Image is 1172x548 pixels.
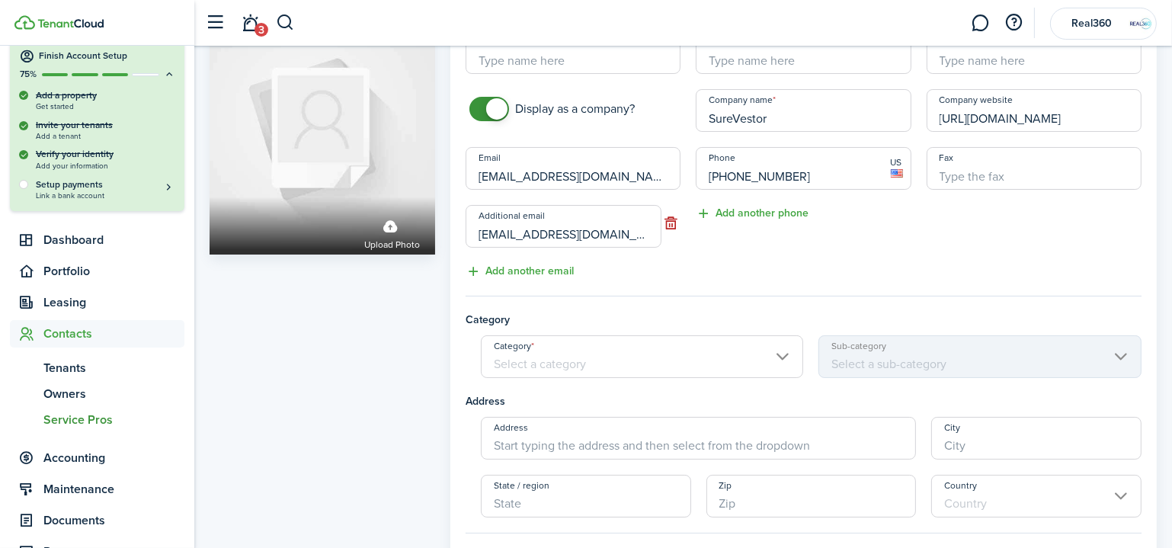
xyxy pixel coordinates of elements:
p: 75% [19,68,38,81]
input: Select a category [481,335,804,378]
span: Documents [43,511,184,530]
input: Type name here [927,31,1142,74]
h4: Category [466,312,1142,328]
div: Finish Account Setup75% [10,88,184,211]
a: Setup paymentsLink a bank account [36,178,175,200]
button: Search [276,10,295,36]
h5: Setup payments [36,178,175,191]
h4: Address [466,393,1142,409]
input: State [481,475,691,518]
button: Add another phone [696,205,809,223]
span: Service Pros [43,411,184,429]
input: Add phone number [696,147,911,190]
input: Type name here [466,31,680,74]
button: Delete additional email [661,213,680,234]
input: Country [931,475,1142,518]
span: Maintenance [43,480,184,498]
img: TenantCloud [37,19,104,28]
a: Service Pros [10,407,184,433]
h4: Finish Account Setup [39,50,175,62]
a: Owners [10,381,184,407]
input: Type name here [696,31,911,74]
span: Real360 [1062,18,1122,29]
input: Add additional email here [466,205,661,248]
button: Open resource center [1001,10,1027,36]
input: Type the fax [927,147,1142,190]
span: Dashboard [43,231,184,249]
span: Portfolio [43,262,184,280]
button: Open sidebar [201,8,230,37]
span: Link a bank account [36,191,175,200]
label: Upload photo [364,213,420,253]
a: Tenants [10,355,184,381]
a: Messaging [966,4,995,43]
span: Contacts [43,325,184,343]
input: http://www.site.com [927,89,1142,132]
button: Finish Account Setup75% [10,37,184,81]
img: TenantCloud [14,15,35,30]
span: Owners [43,385,184,403]
span: US [891,155,903,169]
input: Add email here [466,147,680,190]
span: Tenants [43,359,184,377]
input: Start typing the address and then select from the dropdown [481,417,917,460]
span: Upload photo [364,238,420,253]
input: Type name here [696,89,911,132]
span: Accounting [43,449,184,467]
input: Zip [706,475,917,518]
a: Notifications [236,4,265,43]
input: City [931,417,1142,460]
button: Add another email [466,263,574,280]
span: 3 [255,23,268,37]
span: Leasing [43,293,184,312]
img: Real360 [1129,11,1153,36]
